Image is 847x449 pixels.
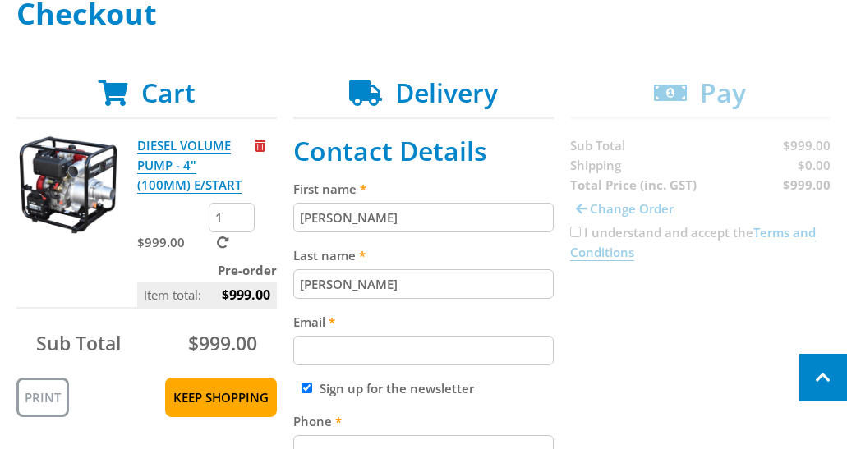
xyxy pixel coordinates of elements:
input: Please enter your last name. [293,269,554,299]
input: Please enter your email address. [293,336,554,365]
p: Item total: [137,282,277,307]
span: $999.00 [188,330,257,356]
input: Please enter your first name. [293,203,554,232]
label: First name [293,179,554,199]
a: DIESEL VOLUME PUMP - 4" (100MM) E/START [137,137,242,194]
span: Cart [141,75,196,110]
a: Remove from cart [255,137,265,153]
a: Print [16,378,69,417]
img: DIESEL VOLUME PUMP - 4" (100MM) E/START [19,135,117,234]
span: $999.00 [222,282,270,307]
h2: Contact Details [293,135,554,167]
p: $999.00 [137,232,205,252]
label: Last name [293,245,554,265]
label: Phone [293,411,554,431]
label: Sign up for the newsletter [320,380,474,396]
span: Sub Total [36,330,121,356]
p: Pre-order [137,260,277,280]
a: Keep Shopping [165,378,277,417]
label: Email [293,312,554,332]
span: Delivery [395,75,498,110]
